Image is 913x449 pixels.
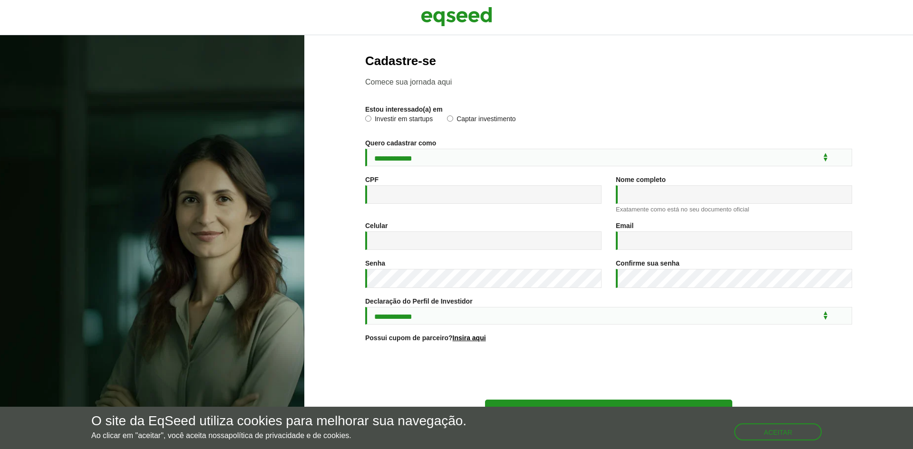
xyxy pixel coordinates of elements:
[421,5,492,29] img: EqSeed Logo
[616,206,852,212] div: Exatamente como está no seu documento oficial
[447,115,453,122] input: Captar investimento
[365,298,473,305] label: Declaração do Perfil de Investidor
[229,432,350,439] a: política de privacidade e de cookies
[365,106,443,113] label: Estou interessado(a) em
[616,260,680,267] label: Confirme sua senha
[91,431,466,440] p: Ao clicar em "aceitar", você aceita nossa .
[453,334,486,341] a: Insira aqui
[485,400,732,420] button: Cadastre-se
[91,414,466,429] h5: O site da EqSeed utiliza cookies para melhorar sua navegação.
[365,54,852,68] h2: Cadastre-se
[365,115,433,125] label: Investir em startups
[365,115,371,122] input: Investir em startups
[365,176,379,183] label: CPF
[365,140,436,146] label: Quero cadastrar como
[536,353,681,390] iframe: reCAPTCHA
[447,115,516,125] label: Captar investimento
[734,423,822,440] button: Aceitar
[365,77,852,86] p: Comece sua jornada aqui
[616,222,633,229] label: Email
[365,260,385,267] label: Senha
[616,176,666,183] label: Nome completo
[365,222,388,229] label: Celular
[365,334,486,341] label: Possui cupom de parceiro?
